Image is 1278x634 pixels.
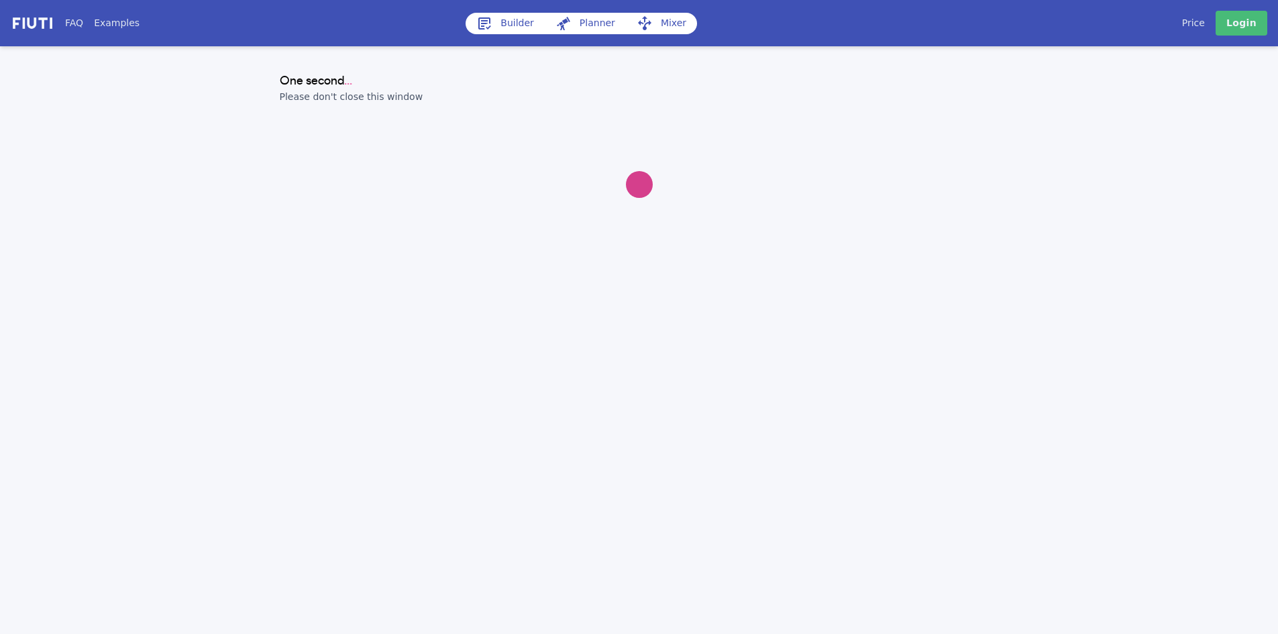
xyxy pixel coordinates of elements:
a: Builder [466,13,545,34]
a: Examples [94,16,140,30]
a: Planner [545,13,626,34]
a: Price [1182,16,1205,30]
a: Login [1216,11,1267,36]
h2: Please don't close this window [280,90,999,104]
a: Mixer [626,13,697,34]
a: FAQ [65,16,83,30]
h1: One second [280,73,999,90]
img: f731f27.png [11,15,54,31]
span: ... [344,75,352,87]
